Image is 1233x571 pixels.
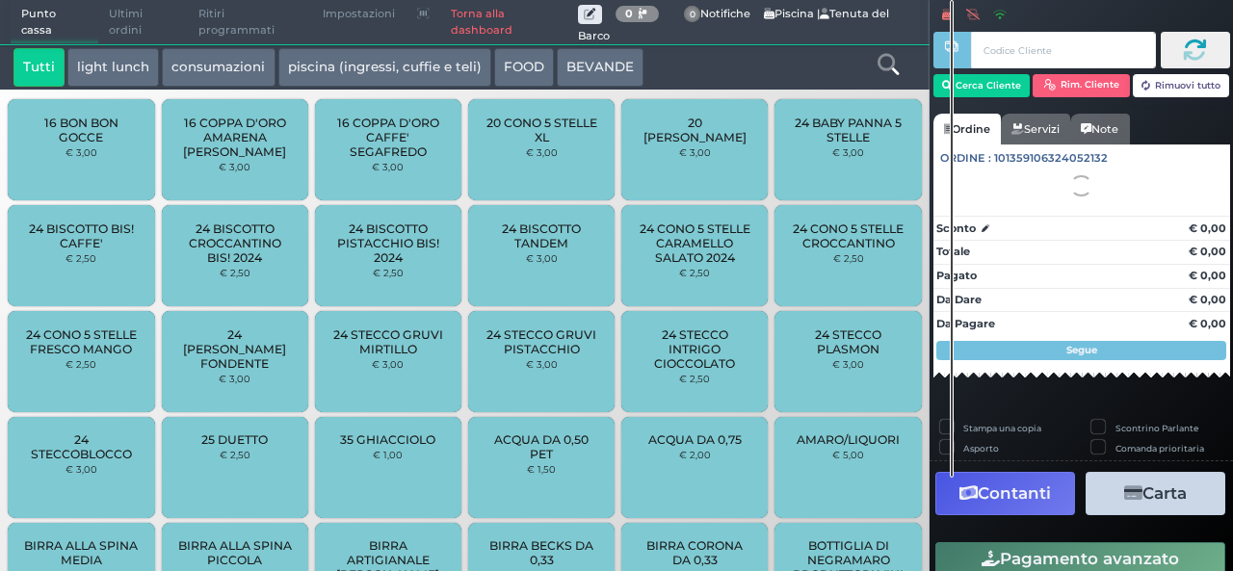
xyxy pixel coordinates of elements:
small: € 2,50 [833,252,864,264]
small: € 1,50 [527,463,556,475]
small: € 3,00 [832,146,864,158]
span: 101359106324052132 [994,150,1108,167]
small: € 2,50 [66,358,96,370]
strong: € 0,00 [1189,221,1226,235]
small: € 2,50 [220,449,250,460]
span: 20 CONO 5 STELLE XL [485,116,599,144]
button: BEVANDE [557,48,643,87]
span: 25 DUETTO [201,432,268,447]
small: € 3,00 [526,358,558,370]
span: 24 CONO 5 STELLE CROCCANTINO [791,221,905,250]
span: Ritiri programmati [188,1,312,44]
a: Ordine [933,114,1001,144]
span: ACQUA DA 0,75 [648,432,742,447]
strong: Segue [1066,344,1097,356]
span: 35 GHIACCIOLO [340,432,435,447]
span: 16 COPPA D'ORO AMARENA [PERSON_NAME] [177,116,292,159]
label: Scontrino Parlante [1115,422,1198,434]
span: 24 BISCOTTO BIS! CAFFE' [24,221,139,250]
strong: Totale [936,245,970,258]
strong: Sconto [936,221,976,237]
button: Contanti [935,472,1075,515]
small: € 3,00 [66,463,97,475]
small: € 3,00 [372,161,404,172]
button: consumazioni [162,48,275,87]
a: Torna alla dashboard [440,1,578,44]
span: 24 STECCO INTRIGO CIOCCOLATO [638,327,752,371]
span: AMARO/LIQUORI [797,432,900,447]
small: € 2,50 [220,267,250,278]
small: € 2,50 [679,373,710,384]
strong: Da Pagare [936,317,995,330]
small: € 2,50 [66,252,96,264]
span: 20 [PERSON_NAME] [638,116,752,144]
span: 24 BABY PANNA 5 STELLE [791,116,905,144]
small: € 3,00 [526,252,558,264]
a: Note [1070,114,1129,144]
small: € 5,00 [832,449,864,460]
a: Servizi [1001,114,1070,144]
label: Stampa una copia [963,422,1041,434]
span: BIRRA BECKS DA 0,33 [485,538,599,567]
button: FOOD [494,48,554,87]
span: 16 COPPA D'ORO CAFFE' SEGAFREDO [331,116,446,159]
strong: Pagato [936,269,977,282]
button: Carta [1086,472,1225,515]
strong: € 0,00 [1189,293,1226,306]
span: 24 BISCOTTO TANDEM [485,221,599,250]
span: 24 STECCO GRUVI PISTACCHIO [485,327,599,356]
span: 24 STECCOBLOCCO [24,432,139,461]
span: BIRRA CORONA DA 0,33 [638,538,752,567]
small: € 3,00 [832,358,864,370]
small: € 3,00 [372,358,404,370]
button: Rim. Cliente [1033,74,1130,97]
span: ACQUA DA 0,50 PET [485,432,599,461]
span: 24 BISCOTTO CROCCANTINO BIS! 2024 [177,221,292,265]
span: BIRRA ALLA SPINA PICCOLA [177,538,292,567]
small: € 2,50 [679,267,710,278]
button: Tutti [13,48,65,87]
button: Rimuovi tutto [1133,74,1230,97]
span: 24 STECCO GRUVI MIRTILLO [331,327,446,356]
strong: € 0,00 [1189,269,1226,282]
span: Ultimi ordini [98,1,188,44]
small: € 3,00 [66,146,97,158]
small: € 2,50 [373,267,404,278]
button: Cerca Cliente [933,74,1031,97]
small: € 3,00 [679,146,711,158]
span: 24 BISCOTTO PISTACCHIO BIS! 2024 [331,221,446,265]
span: Impostazioni [312,1,406,28]
small: € 3,00 [219,161,250,172]
span: BIRRA ALLA SPINA MEDIA [24,538,139,567]
small: € 3,00 [526,146,558,158]
label: Comanda prioritaria [1115,442,1204,454]
span: Ordine : [940,150,991,167]
strong: Da Dare [936,293,982,306]
button: light lunch [67,48,159,87]
span: Punto cassa [11,1,99,44]
button: piscina (ingressi, cuffie e teli) [278,48,491,87]
span: 24 [PERSON_NAME] FONDENTE [177,327,292,371]
span: 24 STECCO PLASMON [791,327,905,356]
small: € 3,00 [219,373,250,384]
span: 24 CONO 5 STELLE CARAMELLO SALATO 2024 [638,221,752,265]
small: € 1,00 [373,449,403,460]
span: 24 CONO 5 STELLE FRESCO MANGO [24,327,139,356]
label: Asporto [963,442,999,454]
span: 0 [684,6,701,23]
strong: € 0,00 [1189,245,1226,258]
b: 0 [625,7,633,20]
small: € 2,00 [679,449,711,460]
span: 16 BON BON GOCCE [24,116,139,144]
strong: € 0,00 [1189,317,1226,330]
input: Codice Cliente [971,32,1155,68]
